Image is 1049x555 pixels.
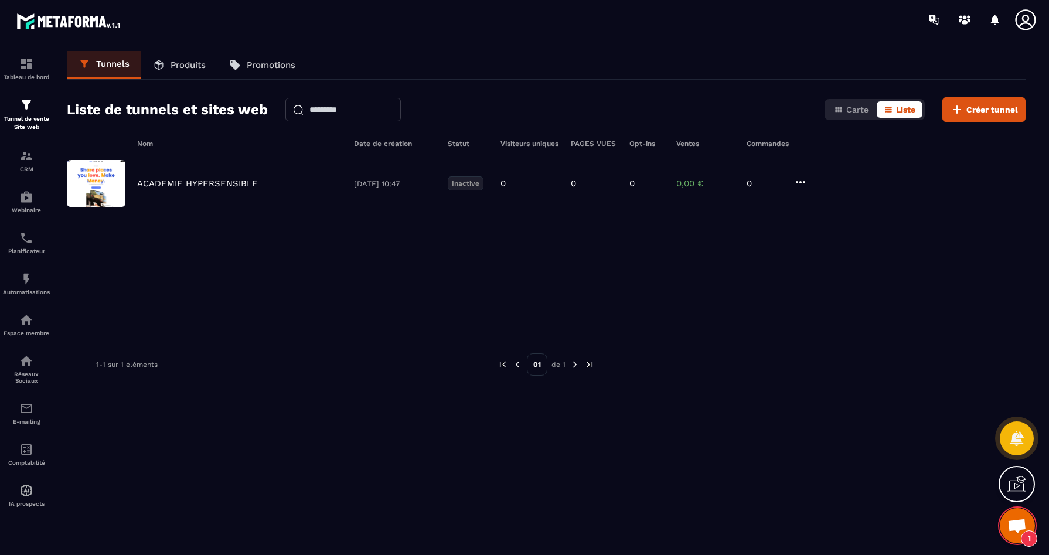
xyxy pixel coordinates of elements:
span: Liste [896,105,915,114]
p: Tunnel de vente Site web [3,115,50,131]
h6: Commandes [747,139,789,148]
img: automations [19,313,33,327]
h6: Statut [448,139,489,148]
p: Planificateur [3,248,50,254]
p: 1-1 sur 1 éléments [96,360,158,369]
p: 0 [571,178,576,189]
p: Espace membre [3,330,50,336]
p: Tunnels [96,59,130,69]
a: emailemailE-mailing [3,393,50,434]
p: 0 [747,178,782,189]
a: Tunnels [67,51,141,79]
p: 01 [527,353,547,376]
img: formation [19,57,33,71]
img: next [584,359,595,370]
p: Réseaux Sociaux [3,371,50,384]
h6: Visiteurs uniques [500,139,559,148]
p: 0 [500,178,506,189]
p: IA prospects [3,500,50,507]
p: Automatisations [3,289,50,295]
p: 0,00 € [676,178,735,189]
img: image [67,160,125,207]
img: next [570,359,580,370]
img: formation [19,149,33,163]
p: E-mailing [3,418,50,425]
p: ACADEMIE HYPERSENSIBLE [137,178,258,189]
img: scheduler [19,231,33,245]
p: Produits [171,60,206,70]
p: Webinaire [3,207,50,213]
a: automationsautomationsWebinaire [3,181,50,222]
a: Produits [141,51,217,79]
img: accountant [19,442,33,457]
button: Créer tunnel [942,97,1026,122]
img: social-network [19,354,33,368]
span: Carte [846,105,869,114]
img: automations [19,190,33,204]
img: email [19,401,33,416]
h6: Date de création [354,139,436,148]
p: Inactive [448,176,483,190]
img: prev [512,359,523,370]
h6: Ventes [676,139,735,148]
a: social-networksocial-networkRéseaux Sociaux [3,345,50,393]
span: Créer tunnel [966,104,1018,115]
a: automationsautomationsAutomatisations [3,263,50,304]
a: formationformationTableau de bord [3,48,50,89]
span: 1 [1021,530,1037,547]
div: Ouvrir le chat [1000,508,1035,543]
a: accountantaccountantComptabilité [3,434,50,475]
p: [DATE] 10:47 [354,179,436,188]
a: formationformationCRM [3,140,50,181]
h6: Nom [137,139,342,148]
p: CRM [3,166,50,172]
h6: PAGES VUES [571,139,618,148]
img: logo [16,11,122,32]
img: prev [498,359,508,370]
p: 0 [629,178,635,189]
a: automationsautomationsEspace membre [3,304,50,345]
button: Carte [827,101,876,118]
p: Promotions [247,60,295,70]
p: Comptabilité [3,459,50,466]
a: formationformationTunnel de vente Site web [3,89,50,140]
img: automations [19,484,33,498]
button: Liste [877,101,922,118]
p: Tableau de bord [3,74,50,80]
p: de 1 [551,360,566,369]
h2: Liste de tunnels et sites web [67,98,268,121]
h6: Opt-ins [629,139,665,148]
img: formation [19,98,33,112]
img: automations [19,272,33,286]
a: schedulerschedulerPlanificateur [3,222,50,263]
a: Promotions [217,51,307,79]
